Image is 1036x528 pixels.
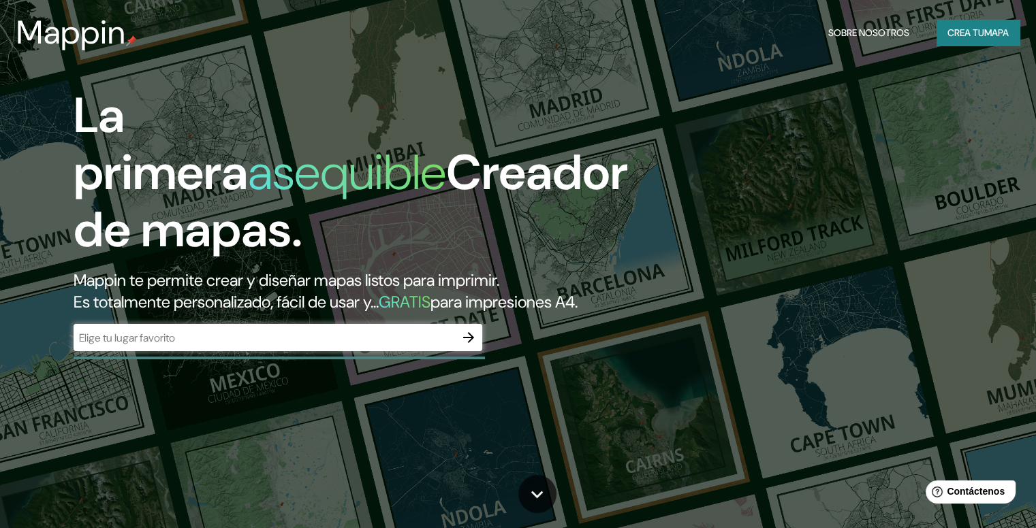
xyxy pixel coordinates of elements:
font: asequible [248,141,446,204]
button: Sobre nosotros [823,20,915,46]
font: Crea tu [947,27,984,39]
font: GRATIS [379,291,430,312]
input: Elige tu lugar favorito [74,330,455,346]
font: Sobre nosotros [828,27,909,39]
font: Mappin [16,11,126,54]
button: Crea tumapa [937,20,1020,46]
font: Mappin te permite crear y diseñar mapas listos para imprimir. [74,269,499,291]
font: mapa [984,27,1009,39]
iframe: Lanzador de widgets de ayuda [915,475,1021,513]
img: pin de mapeo [126,35,137,46]
font: La primera [74,84,248,204]
font: para impresiones A4. [430,291,578,312]
font: Es totalmente personalizado, fácil de usar y... [74,291,379,312]
font: Creador de mapas. [74,141,628,261]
